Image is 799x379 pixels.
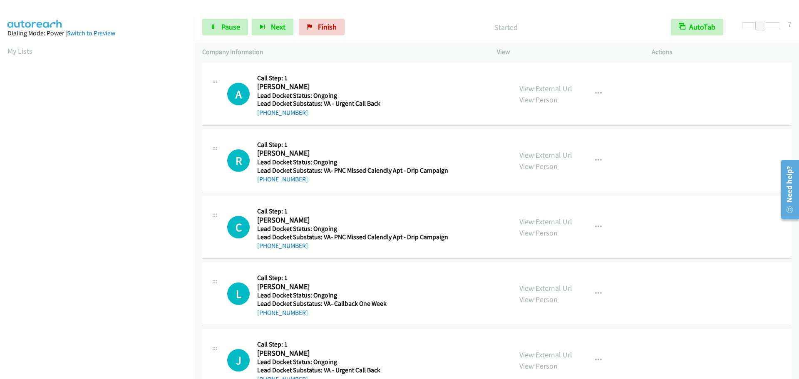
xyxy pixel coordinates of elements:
[271,22,285,32] span: Next
[257,82,445,92] h2: [PERSON_NAME]
[356,22,656,33] p: Started
[227,349,250,372] h1: J
[519,217,572,226] a: View External Url
[257,109,308,116] a: [PHONE_NUMBER]
[257,74,445,82] h5: Call Step: 1
[257,99,445,108] h5: Lead Docket Substatus: VA - Urgent Call Back
[257,366,445,374] h5: Lead Docket Substatus: VA - Urgent Call Back
[519,295,558,304] a: View Person
[227,149,250,172] h1: R
[257,207,448,216] h5: Call Step: 1
[257,216,445,225] h2: [PERSON_NAME]
[257,166,448,175] h5: Lead Docket Substatus: VA- PNC Missed Calendly Apt - Drip Campaign
[257,340,445,349] h5: Call Step: 1
[257,92,445,100] h5: Lead Docket Status: Ongoing
[227,282,250,305] h1: L
[257,175,308,183] a: [PHONE_NUMBER]
[202,47,482,57] p: Company Information
[257,242,308,250] a: [PHONE_NUMBER]
[7,46,32,56] a: My Lists
[227,282,250,305] div: The call is yet to be attempted
[221,22,240,32] span: Pause
[257,158,448,166] h5: Lead Docket Status: Ongoing
[318,22,337,32] span: Finish
[519,161,558,171] a: View Person
[257,149,445,158] h2: [PERSON_NAME]
[519,95,558,104] a: View Person
[519,361,558,371] a: View Person
[227,149,250,172] div: The call is yet to be attempted
[227,83,250,105] h1: A
[7,28,187,38] div: Dialing Mode: Power |
[257,291,445,300] h5: Lead Docket Status: Ongoing
[257,358,445,366] h5: Lead Docket Status: Ongoing
[252,19,293,35] button: Next
[519,283,572,293] a: View External Url
[671,19,723,35] button: AutoTab
[227,216,250,238] div: The call is yet to be attempted
[519,350,572,359] a: View External Url
[788,19,792,30] div: 7
[227,83,250,105] div: The call is yet to be attempted
[202,19,248,35] a: Pause
[257,349,445,358] h2: [PERSON_NAME]
[257,309,308,317] a: [PHONE_NUMBER]
[257,233,448,241] h5: Lead Docket Substatus: VA- PNC Missed Calendly Apt - Drip Campaign
[257,300,445,308] h5: Lead Docket Substatus: VA- Callback One Week
[257,141,448,149] h5: Call Step: 1
[227,349,250,372] div: The call is yet to be attempted
[652,47,792,57] p: Actions
[257,282,445,292] h2: [PERSON_NAME]
[775,156,799,223] iframe: Resource Center
[257,225,448,233] h5: Lead Docket Status: Ongoing
[67,29,115,37] a: Switch to Preview
[497,47,637,57] p: View
[257,274,445,282] h5: Call Step: 1
[519,84,572,93] a: View External Url
[519,228,558,238] a: View Person
[227,216,250,238] h1: C
[519,150,572,160] a: View External Url
[299,19,345,35] a: Finish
